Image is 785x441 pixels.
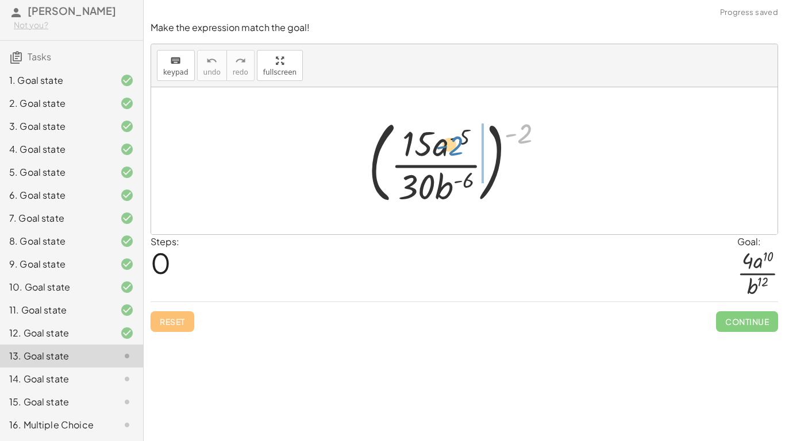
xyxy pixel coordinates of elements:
[9,349,102,363] div: 13. Goal state
[151,235,179,247] label: Steps:
[120,234,134,248] i: Task finished and correct.
[120,73,134,87] i: Task finished and correct.
[206,54,217,68] i: undo
[120,303,134,317] i: Task finished and correct.
[9,211,102,225] div: 7. Goal state
[9,372,102,386] div: 14. Goal state
[163,68,188,76] span: keypad
[151,245,171,280] span: 0
[233,68,248,76] span: redo
[28,51,51,63] span: Tasks
[120,372,134,386] i: Task not started.
[120,418,134,432] i: Task not started.
[9,119,102,133] div: 3. Goal state
[9,165,102,179] div: 5. Goal state
[120,96,134,110] i: Task finished and correct.
[120,257,134,271] i: Task finished and correct.
[120,119,134,133] i: Task finished and correct.
[14,20,134,31] div: Not you?
[720,7,778,18] span: Progress saved
[9,280,102,294] div: 10. Goal state
[151,21,778,34] p: Make the expression match the goal!
[120,326,134,340] i: Task finished and correct.
[170,54,181,68] i: keyboard
[9,395,102,409] div: 15. Goal state
[203,68,221,76] span: undo
[120,349,134,363] i: Task not started.
[157,50,195,81] button: keyboardkeypad
[9,257,102,271] div: 9. Goal state
[9,142,102,156] div: 4. Goal state
[737,235,778,249] div: Goal:
[257,50,303,81] button: fullscreen
[9,326,102,340] div: 12. Goal state
[9,96,102,110] div: 2. Goal state
[9,418,102,432] div: 16. Multiple Choice
[197,50,227,81] button: undoundo
[120,211,134,225] i: Task finished and correct.
[263,68,297,76] span: fullscreen
[28,4,116,17] span: [PERSON_NAME]
[120,395,134,409] i: Task not started.
[9,188,102,202] div: 6. Goal state
[120,165,134,179] i: Task finished and correct.
[226,50,255,81] button: redoredo
[9,73,102,87] div: 1. Goal state
[9,234,102,248] div: 8. Goal state
[120,280,134,294] i: Task finished and correct.
[9,303,102,317] div: 11. Goal state
[120,142,134,156] i: Task finished and correct.
[120,188,134,202] i: Task finished and correct.
[235,54,246,68] i: redo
